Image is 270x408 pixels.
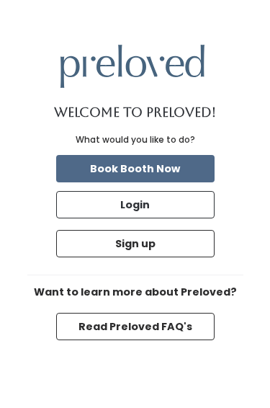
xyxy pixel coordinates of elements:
button: Sign up [56,230,215,257]
div: What would you like to do? [76,133,195,146]
a: Sign up [53,227,217,260]
button: Read Preloved FAQ's [56,313,215,340]
h1: Welcome to Preloved! [54,105,216,120]
h6: Want to learn more about Preloved? [27,287,243,298]
button: Login [56,191,215,218]
a: Login [53,188,217,221]
button: Book Booth Now [56,155,215,182]
img: preloved logo [60,45,204,87]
